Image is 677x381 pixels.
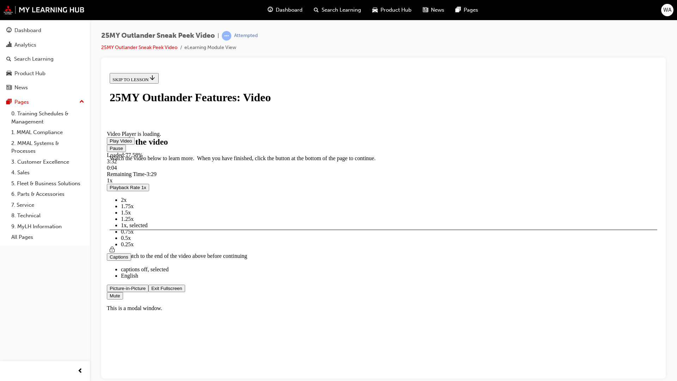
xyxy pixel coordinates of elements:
[79,97,84,107] span: up-icon
[14,26,41,35] div: Dashboard
[322,6,361,14] span: Search Learning
[14,98,29,106] div: Pages
[3,96,87,109] button: Pages
[6,28,12,34] span: guage-icon
[8,200,87,211] a: 7. Service
[276,6,303,14] span: Dashboard
[6,99,12,105] span: pages-icon
[17,137,536,137] div: Video player
[3,23,87,96] button: DashboardAnalyticsSearch LearningProduct HubNews
[417,3,450,17] a: news-iconNews
[372,6,378,14] span: car-icon
[6,71,12,77] span: car-icon
[184,44,236,52] li: eLearning Module View
[14,69,45,78] div: Product Hub
[423,6,428,14] span: news-icon
[456,6,461,14] span: pages-icon
[8,232,87,243] a: All Pages
[101,44,177,50] a: 25MY Outlander Sneak Peek Video
[8,127,87,138] a: 1. MMAL Compliance
[3,67,87,80] a: Product Hub
[3,38,87,52] a: Analytics
[8,138,87,157] a: 2. MMAL Systems & Processes
[78,367,83,376] span: prev-icon
[308,3,367,17] a: search-iconSearch Learning
[14,55,54,63] div: Search Learning
[661,4,673,16] button: WA
[314,6,319,14] span: search-icon
[14,84,28,92] div: News
[3,53,87,66] a: Search Learning
[431,6,444,14] span: News
[262,3,308,17] a: guage-iconDashboard
[6,85,12,91] span: news-icon
[367,3,417,17] a: car-iconProduct Hub
[268,6,273,14] span: guage-icon
[8,167,87,178] a: 4. Sales
[222,31,231,41] span: learningRecordVerb_ATTEMPT-icon
[3,81,87,94] a: News
[4,5,85,14] img: mmal
[3,24,87,37] a: Dashboard
[8,210,87,221] a: 8. Technical
[234,32,258,39] div: Attempted
[464,6,478,14] span: Pages
[218,32,219,40] span: |
[663,6,671,14] span: WA
[380,6,411,14] span: Product Hub
[8,178,87,189] a: 5. Fleet & Business Solutions
[6,56,11,62] span: search-icon
[8,157,87,168] a: 3. Customer Excellence
[6,42,12,48] span: chart-icon
[8,221,87,232] a: 9. MyLH Information
[450,3,484,17] a: pages-iconPages
[8,189,87,200] a: 6. Parts & Accessories
[8,108,87,127] a: 0. Training Schedules & Management
[14,41,36,49] div: Analytics
[101,32,215,40] span: 25MY Outlander Sneak Peek Video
